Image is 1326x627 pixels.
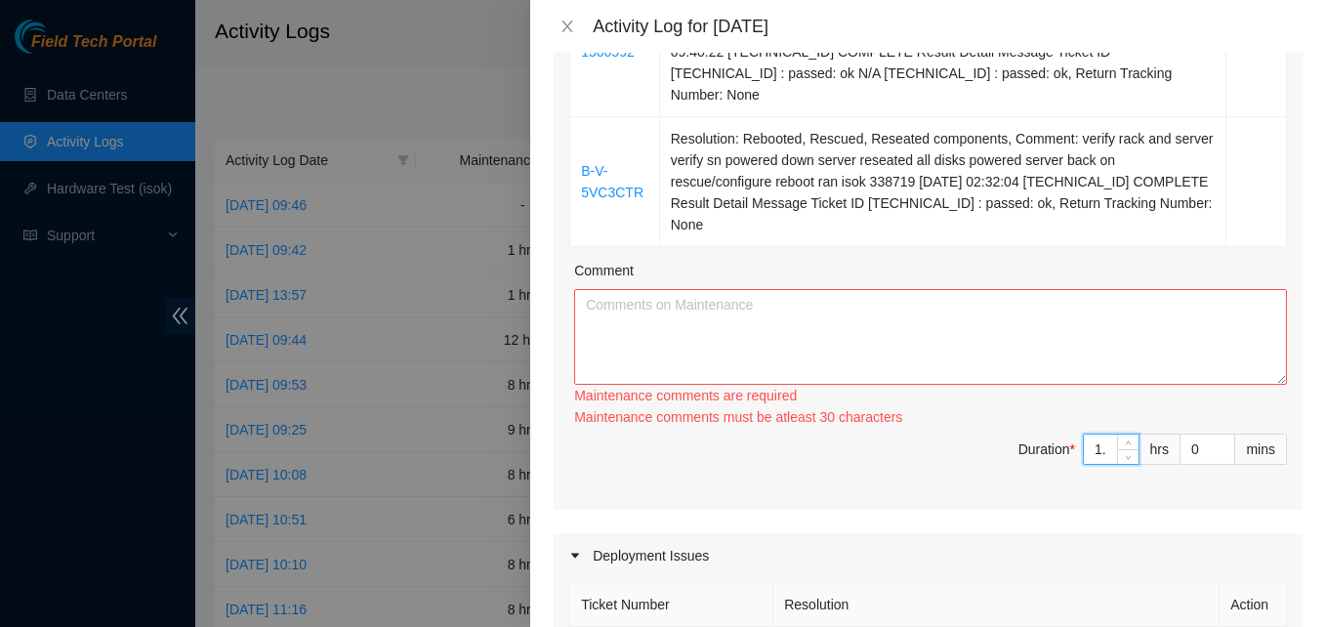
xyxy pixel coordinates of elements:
div: Maintenance comments are required [574,385,1287,406]
div: Activity Log for [DATE] [593,16,1303,37]
th: Ticket Number [570,583,773,627]
th: Action [1220,583,1287,627]
button: Close [554,18,581,36]
span: down [1123,451,1135,463]
th: Resolution [773,583,1220,627]
span: close [559,19,575,34]
div: hrs [1140,434,1181,465]
div: Maintenance comments must be atleast 30 characters [574,406,1287,428]
span: up [1123,438,1135,449]
div: Duration [1018,439,1075,460]
td: Resolution: Rebooted, Rescued, Reseated components, Comment: verify rack and server verify sn pow... [660,117,1226,247]
a: B-V-5VC3CTR [581,163,643,200]
div: Deployment Issues [554,533,1303,578]
span: Decrease Value [1117,449,1139,464]
span: caret-right [569,550,581,562]
label: Comment [574,260,634,281]
span: Increase Value [1117,435,1139,449]
div: mins [1235,434,1287,465]
textarea: Comment [574,289,1287,385]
